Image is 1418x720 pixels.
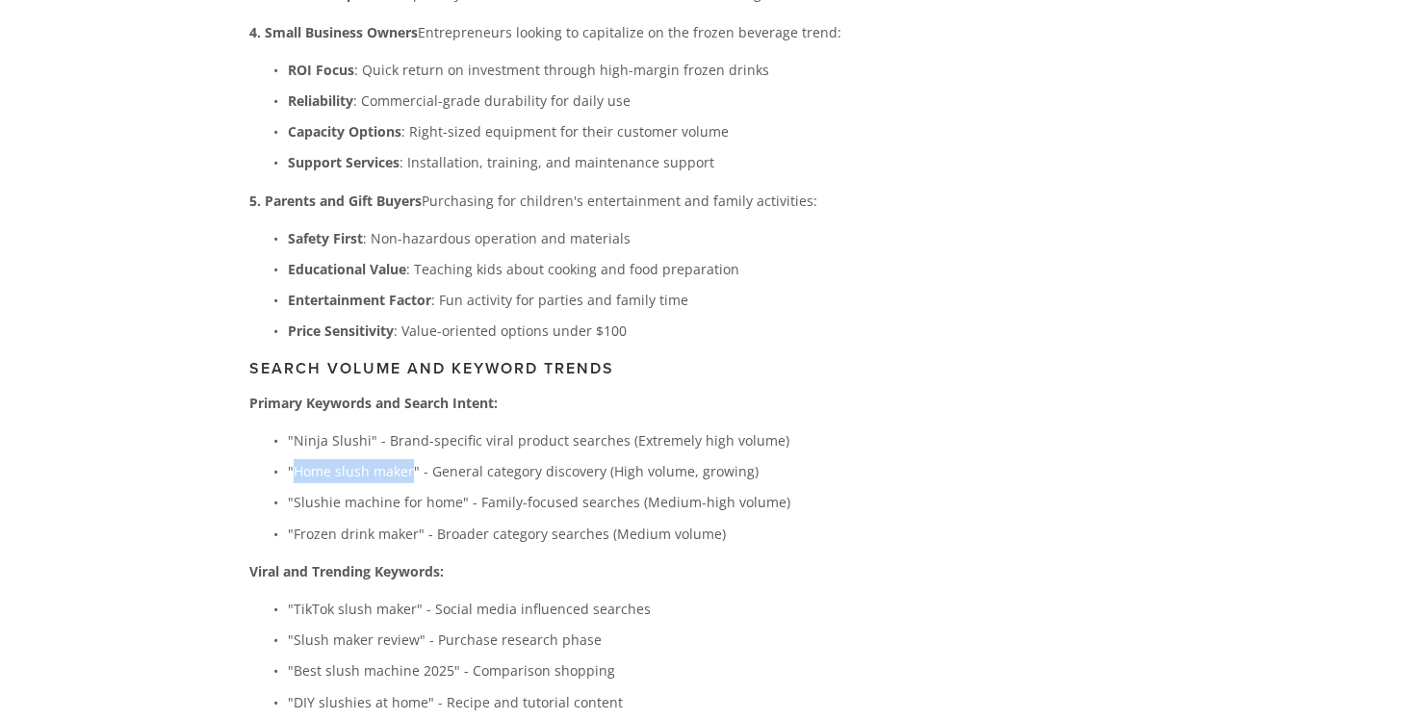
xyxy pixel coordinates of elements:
[249,562,444,580] strong: Viral and Trending Keywords:
[288,459,924,483] p: "Home slush maker" - General category discovery (High volume, growing)
[288,61,354,79] strong: ROI Focus
[288,257,924,281] p: : Teaching kids about cooking and food preparation
[249,359,924,377] h3: Search Volume and Keyword Trends
[249,23,418,41] strong: 4. Small Business Owners
[288,119,924,143] p: : Right-sized equipment for their customer volume
[288,658,924,682] p: "Best slush machine 2025" - Comparison shopping
[288,288,924,312] p: : Fun activity for parties and family time
[249,394,498,412] strong: Primary Keywords and Search Intent:
[288,490,924,514] p: "Slushie machine for home" - Family-focused searches (Medium-high volume)
[288,229,363,247] strong: Safety First
[249,20,924,44] p: Entrepreneurs looking to capitalize on the frozen beverage trend:
[288,260,406,278] strong: Educational Value
[288,628,924,652] p: "Slush maker review" - Purchase research phase
[288,226,924,250] p: : Non-hazardous operation and materials
[288,690,924,714] p: "DIY slushies at home" - Recipe and tutorial content
[288,428,924,452] p: "Ninja Slushi" - Brand-specific viral product searches (Extremely high volume)
[249,189,924,213] p: Purchasing for children's entertainment and family activities:
[288,58,924,82] p: : Quick return on investment through high-margin frozen drinks
[288,89,924,113] p: : Commercial-grade durability for daily use
[288,91,353,110] strong: Reliability
[288,153,400,171] strong: Support Services
[288,597,924,621] p: "TikTok slush maker" - Social media influenced searches
[288,321,394,340] strong: Price Sensitivity
[288,522,924,546] p: "Frozen drink maker" - Broader category searches (Medium volume)
[288,291,431,309] strong: Entertainment Factor
[249,192,422,210] strong: 5. Parents and Gift Buyers
[288,150,924,174] p: : Installation, training, and maintenance support
[288,319,924,343] p: : Value-oriented options under $100
[288,122,401,141] strong: Capacity Options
